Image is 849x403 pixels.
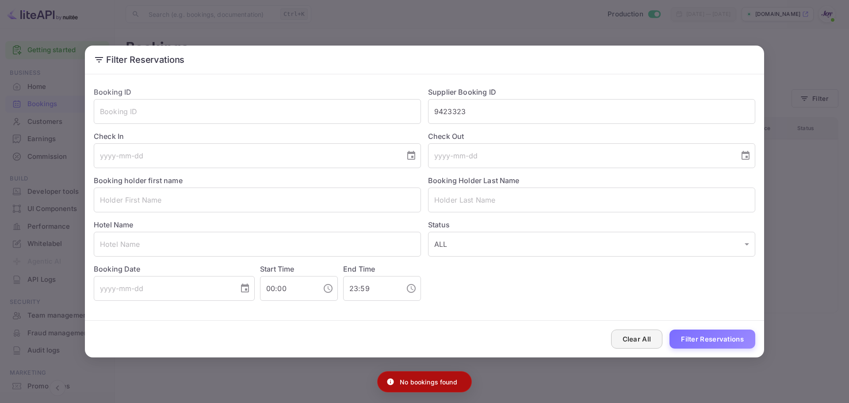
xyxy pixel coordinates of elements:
button: Choose date [737,147,754,165]
input: Hotel Name [94,232,421,257]
label: End Time [343,265,375,273]
button: Filter Reservations [669,330,755,349]
input: hh:mm [260,276,316,301]
p: No bookings found [400,377,457,387]
div: ALL [428,232,755,257]
button: Choose time, selected time is 12:00 AM [319,280,337,297]
button: Clear All [611,330,663,349]
h2: Filter Reservations [85,46,764,74]
label: Supplier Booking ID [428,88,496,96]
label: Booking ID [94,88,132,96]
label: Check In [94,131,421,142]
button: Choose date [402,147,420,165]
label: Hotel Name [94,220,134,229]
button: Choose time, selected time is 11:59 PM [402,280,420,297]
label: Status [428,219,755,230]
input: hh:mm [343,276,399,301]
label: Booking Holder Last Name [428,176,520,185]
button: Choose date [236,280,254,297]
input: yyyy-mm-dd [94,143,399,168]
label: Check Out [428,131,755,142]
label: Start Time [260,265,294,273]
label: Booking holder first name [94,176,183,185]
input: yyyy-mm-dd [428,143,733,168]
input: Holder First Name [94,188,421,212]
input: Holder Last Name [428,188,755,212]
input: yyyy-mm-dd [94,276,233,301]
input: Supplier Booking ID [428,99,755,124]
label: Booking Date [94,264,255,274]
input: Booking ID [94,99,421,124]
